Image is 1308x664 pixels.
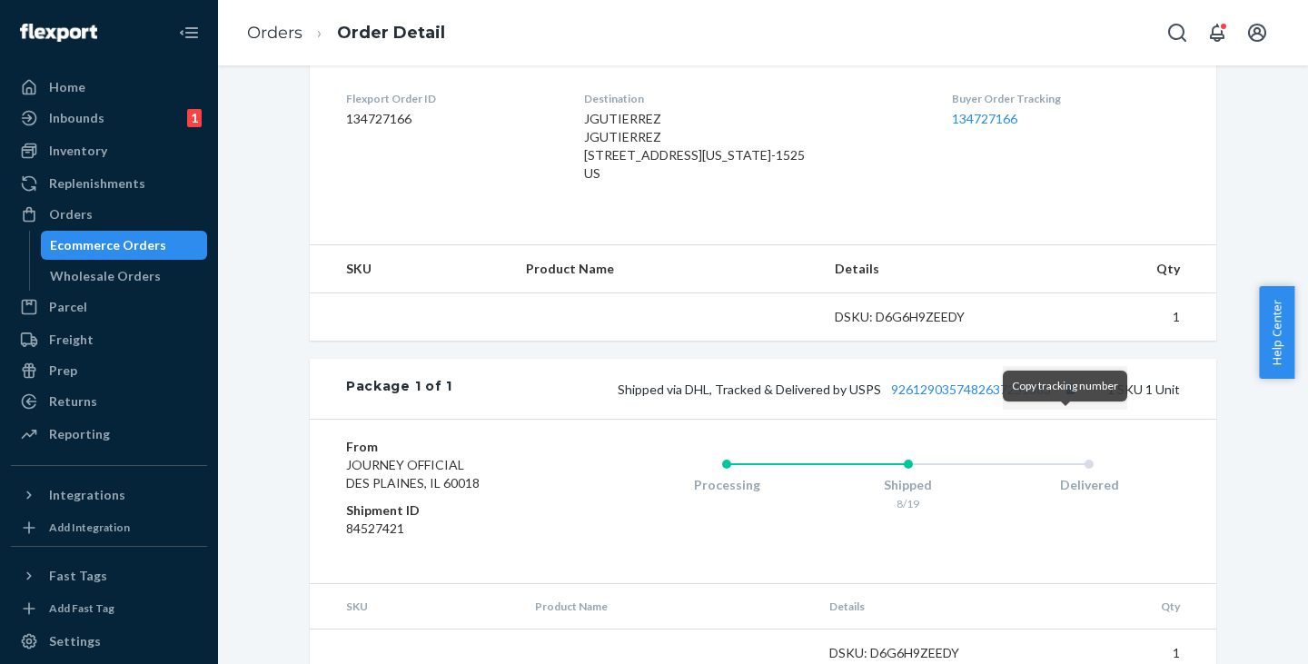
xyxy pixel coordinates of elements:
[20,24,97,42] img: Flexport logo
[49,600,114,616] div: Add Fast Tag
[346,110,555,128] dd: 134727166
[49,425,110,443] div: Reporting
[829,644,1000,662] div: DSKU: D6G6H9ZEEDY
[41,231,208,260] a: Ecommerce Orders
[11,481,207,510] button: Integrations
[891,382,1051,397] a: 9261290357482637251383
[247,23,302,43] a: Orders
[1159,15,1195,51] button: Open Search Box
[346,91,555,106] dt: Flexport Order ID
[815,584,1015,629] th: Details
[346,377,452,401] div: Package 1 of 1
[50,267,161,285] div: Wholesale Orders
[1012,379,1118,392] span: Copy tracking number
[11,627,207,656] a: Settings
[452,377,1180,401] div: 1 SKU 1 Unit
[817,476,999,494] div: Shipped
[50,236,166,254] div: Ecommerce Orders
[11,517,207,539] a: Add Integration
[817,496,999,511] div: 8/19
[952,111,1017,126] a: 134727166
[11,420,207,449] a: Reporting
[346,501,563,520] dt: Shipment ID
[584,91,924,106] dt: Destination
[49,632,101,650] div: Settings
[49,331,94,349] div: Freight
[511,245,820,293] th: Product Name
[337,23,445,43] a: Order Detail
[1239,15,1275,51] button: Open account menu
[952,91,1180,106] dt: Buyer Order Tracking
[49,174,145,193] div: Replenishments
[310,245,511,293] th: SKU
[310,584,520,629] th: SKU
[233,6,460,60] ol: breadcrumbs
[11,561,207,590] button: Fast Tags
[41,262,208,291] a: Wholesale Orders
[11,73,207,102] a: Home
[1014,584,1216,629] th: Qty
[11,104,207,133] a: Inbounds1
[1259,286,1294,379] button: Help Center
[11,325,207,354] a: Freight
[49,362,77,380] div: Prep
[11,292,207,322] a: Parcel
[11,200,207,229] a: Orders
[520,584,815,629] th: Product Name
[187,109,202,127] div: 1
[820,245,1020,293] th: Details
[998,476,1180,494] div: Delivered
[11,136,207,165] a: Inventory
[346,520,563,538] dd: 84527421
[49,392,97,411] div: Returns
[49,298,87,316] div: Parcel
[346,438,563,456] dt: From
[49,109,104,127] div: Inbounds
[49,567,107,585] div: Fast Tags
[49,486,125,504] div: Integrations
[49,205,93,223] div: Orders
[1199,15,1235,51] button: Open notifications
[49,142,107,160] div: Inventory
[1020,245,1216,293] th: Qty
[11,169,207,198] a: Replenishments
[171,15,207,51] button: Close Navigation
[11,598,207,619] a: Add Fast Tag
[618,382,1082,397] span: Shipped via DHL, Tracked & Delivered by USPS
[1020,293,1216,342] td: 1
[11,387,207,416] a: Returns
[49,78,85,96] div: Home
[636,476,817,494] div: Processing
[49,520,130,535] div: Add Integration
[11,356,207,385] a: Prep
[346,457,480,491] span: JOURNEY OFFICIAL DES PLAINES, IL 60018
[584,111,805,181] span: JGUTIERREZ JGUTIERREZ [STREET_ADDRESS][US_STATE]-1525 US
[835,308,1006,326] div: DSKU: D6G6H9ZEEDY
